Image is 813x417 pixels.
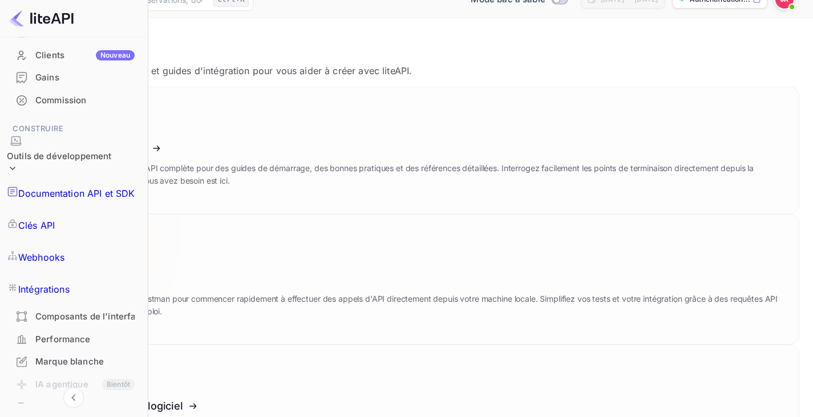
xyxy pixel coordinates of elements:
[7,90,140,112] div: Commission
[9,9,74,27] img: Logo LiteAPI
[7,351,140,372] a: Marque blanche
[14,87,799,214] a: Documentation de l'APIExplorez notre documentation API complète pour des guides de démarrage, des...
[7,329,140,350] a: Performance
[7,135,111,178] div: Outils de développement
[63,387,84,408] button: Réduire la navigation
[35,311,191,322] font: Composants de l'interface utilisateur
[7,22,140,43] a: Réservations
[7,151,111,161] font: Outils de développement
[7,44,140,66] a: ClientsNouveau
[7,273,140,305] a: Intégrations
[35,334,91,345] font: Performance
[18,220,55,231] font: Clés API
[18,284,70,295] font: Intégrations
[7,351,140,373] div: Marque blanche
[7,209,140,241] a: Clés API
[33,163,754,185] font: Explorez notre documentation API complète pour des guides de démarrage, des bonnes pratiques et d...
[18,252,64,263] font: Webhooks
[33,294,778,316] font: Téléchargez notre collection Postman pour commencer rapidement à effectuer des appels d'API direc...
[14,65,412,76] font: Documentation complète, SDK et guides d'intégration pour vous aider à créer avec liteAPI.
[35,72,59,83] font: Gains
[7,90,140,111] a: Commission
[7,67,140,89] div: Gains
[7,67,140,88] a: Gains
[18,188,135,199] font: Documentation API et SDK
[7,177,140,209] a: Documentation API et SDK
[7,44,140,67] div: ClientsNouveau
[100,51,130,59] font: Nouveau
[35,356,104,367] font: Marque blanche
[7,306,140,327] a: Composants de l'interface utilisateur
[35,50,64,60] font: Clients
[35,95,87,106] font: Commission
[35,402,92,413] font: Journaux API
[7,329,140,351] div: Performance
[7,241,140,273] a: Webhooks
[13,124,63,133] font: Construire
[7,306,140,328] div: Composants de l'interface utilisateur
